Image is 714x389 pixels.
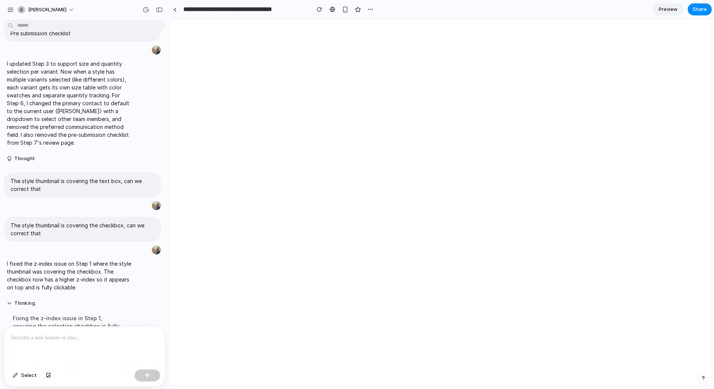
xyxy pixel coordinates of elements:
button: [PERSON_NAME] [15,4,78,16]
span: [PERSON_NAME] [28,6,67,14]
span: Preview [659,6,678,13]
p: I fixed the z-index issue on Step 1 where the style thumbnail was covering the checkbox. The chec... [7,260,132,291]
span: Select [21,372,37,379]
button: Share [688,3,712,15]
span: Share [693,6,707,13]
p: The style thumbnail is covering the text box, can we correct that [11,177,154,193]
p: I updated Step 3 to support size and quantity selection per variant. Now when a style has multipl... [7,60,132,147]
a: Preview [653,3,683,15]
button: Select [9,369,41,381]
p: The style thumbnail is covering the checkbox, can we correct that [11,221,154,237]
